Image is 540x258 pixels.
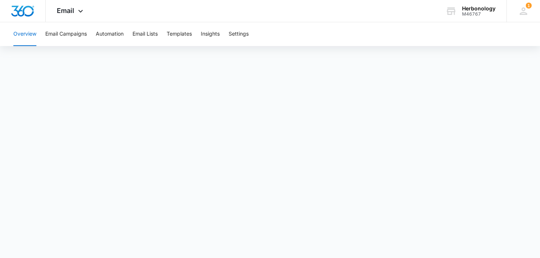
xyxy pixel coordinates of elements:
[229,22,249,46] button: Settings
[13,22,36,46] button: Overview
[526,3,531,9] span: 1
[526,3,531,9] div: notifications count
[96,22,124,46] button: Automation
[462,12,495,17] div: account id
[201,22,220,46] button: Insights
[57,7,74,14] span: Email
[45,22,87,46] button: Email Campaigns
[462,6,495,12] div: account name
[132,22,158,46] button: Email Lists
[167,22,192,46] button: Templates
